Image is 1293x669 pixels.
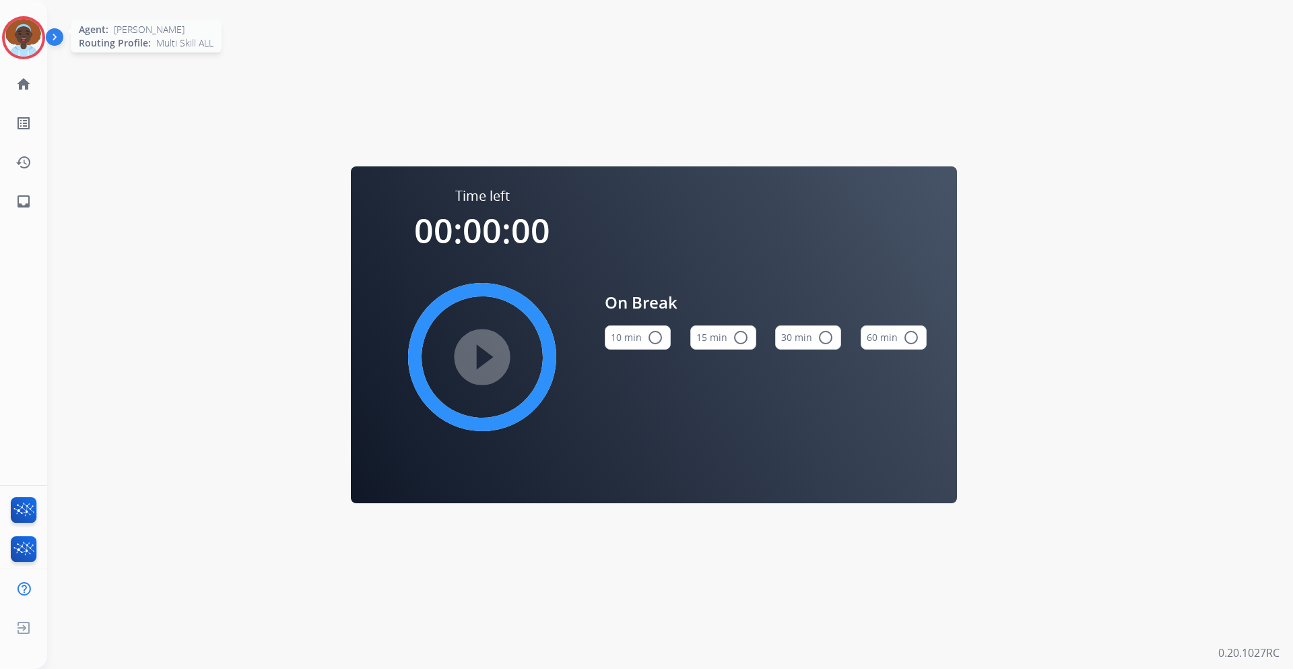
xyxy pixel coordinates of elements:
[15,193,32,210] mat-icon: inbox
[455,187,510,205] span: Time left
[414,208,550,253] span: 00:00:00
[690,325,756,350] button: 15 min
[1218,645,1280,661] p: 0.20.1027RC
[15,76,32,92] mat-icon: home
[15,115,32,131] mat-icon: list_alt
[79,23,108,36] span: Agent:
[733,329,749,346] mat-icon: radio_button_unchecked
[647,329,663,346] mat-icon: radio_button_unchecked
[114,23,185,36] span: [PERSON_NAME]
[15,154,32,170] mat-icon: history
[605,290,927,315] span: On Break
[775,325,841,350] button: 30 min
[818,329,834,346] mat-icon: radio_button_unchecked
[5,19,42,57] img: avatar
[156,36,213,50] span: Multi Skill ALL
[861,325,927,350] button: 60 min
[605,325,671,350] button: 10 min
[903,329,919,346] mat-icon: radio_button_unchecked
[79,36,151,50] span: Routing Profile:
